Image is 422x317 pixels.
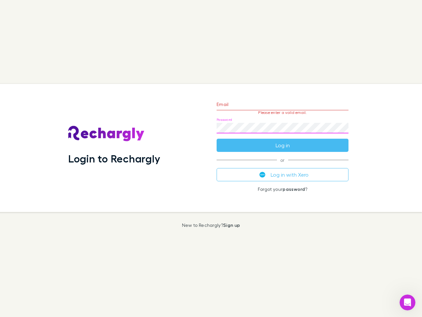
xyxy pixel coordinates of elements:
[182,223,240,228] p: New to Rechargly?
[217,139,348,152] button: Log in
[217,110,348,115] p: Please enter a valid email.
[217,187,348,192] p: Forgot your ?
[400,295,415,310] iframe: Intercom live chat
[283,186,305,192] a: password
[68,152,160,165] h1: Login to Rechargly
[68,126,145,142] img: Rechargly's Logo
[259,172,265,178] img: Xero's logo
[217,117,232,122] label: Password
[223,222,240,228] a: Sign up
[217,168,348,181] button: Log in with Xero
